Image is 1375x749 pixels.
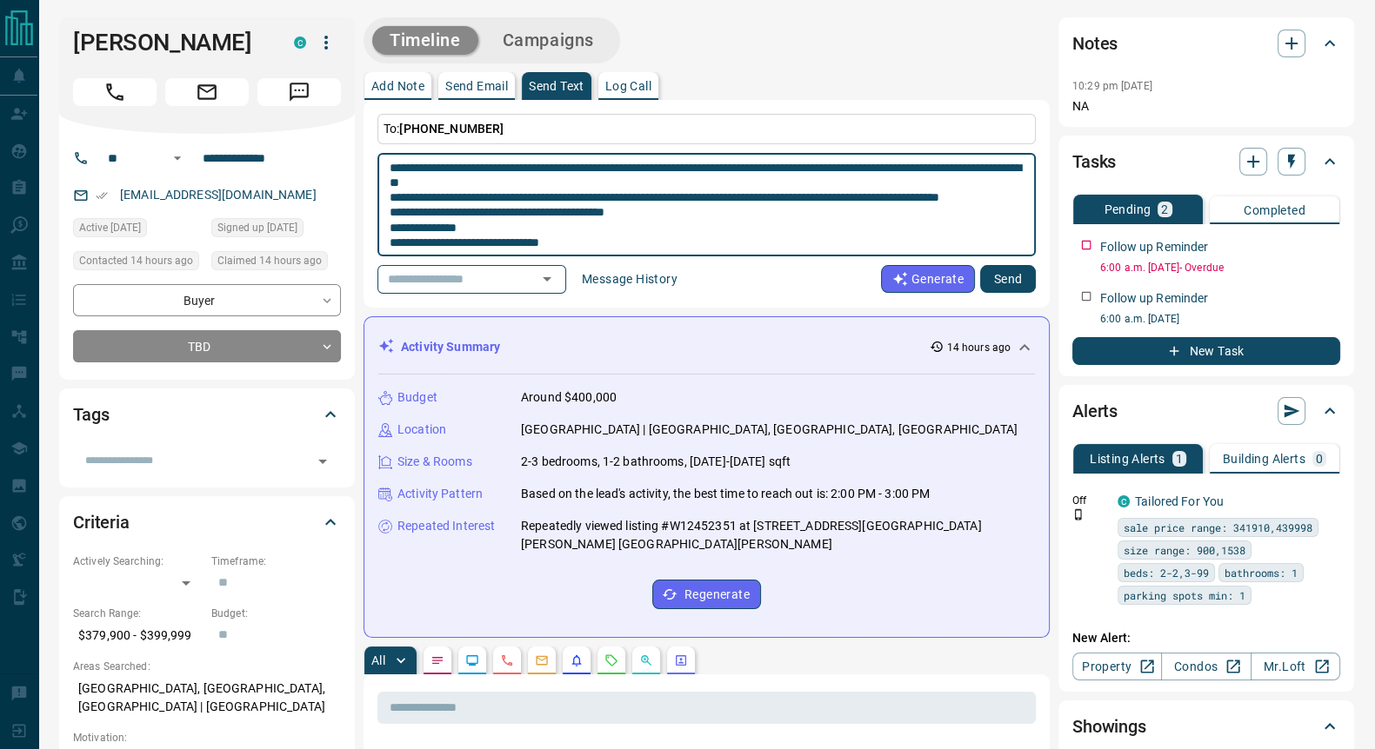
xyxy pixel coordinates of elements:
p: Based on the lead's activity, the best time to reach out is: 2:00 PM - 3:00 PM [521,485,930,503]
svg: Lead Browsing Activity [465,653,479,667]
div: Showings [1072,706,1340,747]
span: Claimed 14 hours ago [217,252,322,269]
svg: Push Notification Only [1072,508,1085,520]
h2: Alerts [1072,397,1118,425]
h2: Tasks [1072,148,1116,176]
p: Repeated Interest [397,517,495,535]
svg: Opportunities [639,653,653,667]
div: Tasks [1072,141,1340,182]
div: Buyer [73,284,341,316]
div: Activity Summary14 hours ago [378,331,1035,363]
svg: Emails [535,653,549,667]
p: 2 [1161,203,1168,215]
h1: [PERSON_NAME] [73,29,268,56]
p: 2-3 bedrooms, 1-2 bathrooms, [DATE]-[DATE] sqft [521,453,791,471]
button: Open [310,449,335,474]
p: 1 [1176,453,1183,465]
button: New Task [1072,337,1340,365]
button: Regenerate [652,580,761,609]
span: size range: 900,1538 [1124,541,1245,559]
p: Timeframe: [211,553,341,569]
h2: Notes [1072,30,1118,57]
p: [GEOGRAPHIC_DATA] | [GEOGRAPHIC_DATA], [GEOGRAPHIC_DATA], [GEOGRAPHIC_DATA] [521,421,1018,439]
span: Active [DATE] [79,219,141,236]
div: Criteria [73,501,341,543]
div: Mon Oct 13 2025 [73,251,203,275]
p: Listing Alerts [1090,453,1165,465]
span: parking spots min: 1 [1124,587,1245,604]
div: condos.ca [294,36,306,49]
span: sale price range: 341910,439998 [1124,519,1312,536]
div: Tags [73,394,341,435]
div: Notes [1072,23,1340,64]
p: 10:29 pm [DATE] [1072,80,1152,92]
p: Completed [1244,204,1305,216]
p: Follow up Reminder [1100,238,1208,256]
button: Open [167,148,188,169]
p: Budget: [211,606,341,621]
button: Message History [571,265,688,293]
p: Log Call [605,80,651,92]
svg: Calls [500,653,514,667]
p: [GEOGRAPHIC_DATA], [GEOGRAPHIC_DATA], [GEOGRAPHIC_DATA] | [GEOGRAPHIC_DATA] [73,674,341,721]
button: Timeline [372,26,478,55]
span: [PHONE_NUMBER] [399,122,504,136]
p: 6:00 a.m. [DATE] - Overdue [1100,260,1340,275]
p: Off [1072,493,1107,508]
p: Send Email [445,80,508,92]
span: Call [73,78,157,106]
a: Property [1072,653,1162,680]
button: Generate [881,265,975,293]
p: 6:00 a.m. [DATE] [1100,311,1340,327]
svg: Requests [604,653,618,667]
span: beds: 2-2,3-99 [1124,564,1209,581]
svg: Notes [431,653,444,667]
p: NA [1072,97,1340,116]
p: Size & Rooms [397,453,472,471]
p: Repeatedly viewed listing #W12452351 at [STREET_ADDRESS][GEOGRAPHIC_DATA][PERSON_NAME] [GEOGRAPHI... [521,517,1035,553]
span: Contacted 14 hours ago [79,252,193,269]
p: Areas Searched: [73,659,341,674]
p: Pending [1104,203,1151,215]
p: Send Text [529,80,584,92]
p: Building Alerts [1223,453,1305,465]
div: Alerts [1072,390,1340,432]
button: Send [980,265,1036,293]
p: Add Note [371,80,424,92]
div: condos.ca [1118,495,1130,507]
p: Follow up Reminder [1100,289,1208,308]
p: Budget [397,388,437,407]
span: Signed up [DATE] [217,219,297,236]
a: [EMAIL_ADDRESS][DOMAIN_NAME] [120,188,317,202]
a: Condos [1161,653,1251,680]
p: 0 [1316,453,1323,465]
p: All [371,654,385,666]
p: $379,900 - $399,999 [73,621,203,650]
span: bathrooms: 1 [1225,564,1298,581]
div: Mon Oct 13 2025 [211,251,341,275]
p: Actively Searching: [73,553,203,569]
div: Sun Oct 12 2025 [211,218,341,242]
p: Activity Summary [401,338,500,356]
p: Location [397,421,446,439]
a: Mr.Loft [1251,653,1340,680]
a: Tailored For You [1135,494,1224,508]
svg: Agent Actions [674,653,688,667]
p: Motivation: [73,730,341,746]
h2: Tags [73,401,109,428]
svg: Email Verified [96,189,108,202]
h2: Criteria [73,508,130,536]
p: To: [377,114,1036,144]
button: Campaigns [485,26,611,55]
h2: Showings [1072,713,1146,740]
button: Open [535,267,559,291]
p: Around $400,000 [521,388,617,407]
p: Activity Pattern [397,485,483,503]
p: Search Range: [73,606,203,621]
p: New Alert: [1072,629,1340,647]
p: 14 hours ago [947,340,1011,355]
span: Message [257,78,341,106]
svg: Listing Alerts [570,653,584,667]
span: Email [165,78,249,106]
div: Sun Oct 12 2025 [73,218,203,242]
